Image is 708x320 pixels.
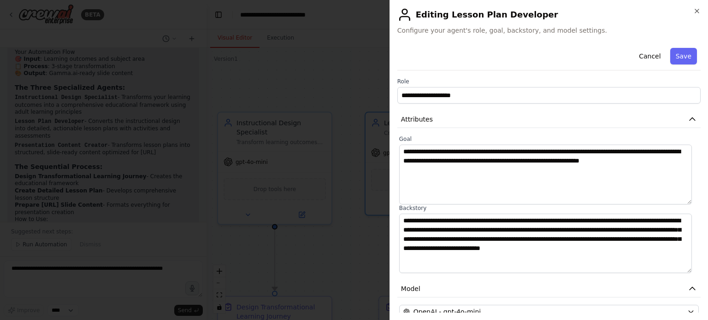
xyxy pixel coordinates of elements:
[633,48,666,64] button: Cancel
[670,48,697,64] button: Save
[397,280,701,297] button: Model
[397,26,701,35] span: Configure your agent's role, goal, backstory, and model settings.
[401,284,420,293] span: Model
[397,111,701,128] button: Attributes
[397,78,701,85] label: Role
[397,7,701,22] h2: Editing Lesson Plan Developer
[413,307,481,316] span: OpenAI - gpt-4o-mini
[401,115,433,124] span: Attributes
[399,135,699,143] label: Goal
[399,204,699,212] label: Backstory
[399,305,699,319] button: OpenAI - gpt-4o-mini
